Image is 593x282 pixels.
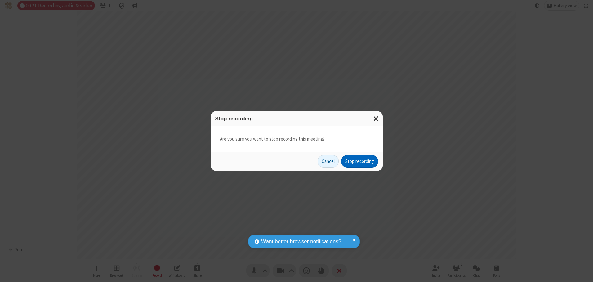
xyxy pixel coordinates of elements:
span: Want better browser notifications? [261,238,341,246]
div: Are you sure you want to stop recording this meeting? [211,126,383,152]
button: Cancel [318,155,339,168]
button: Stop recording [341,155,378,168]
h3: Stop recording [215,116,378,122]
button: Close modal [370,111,383,126]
